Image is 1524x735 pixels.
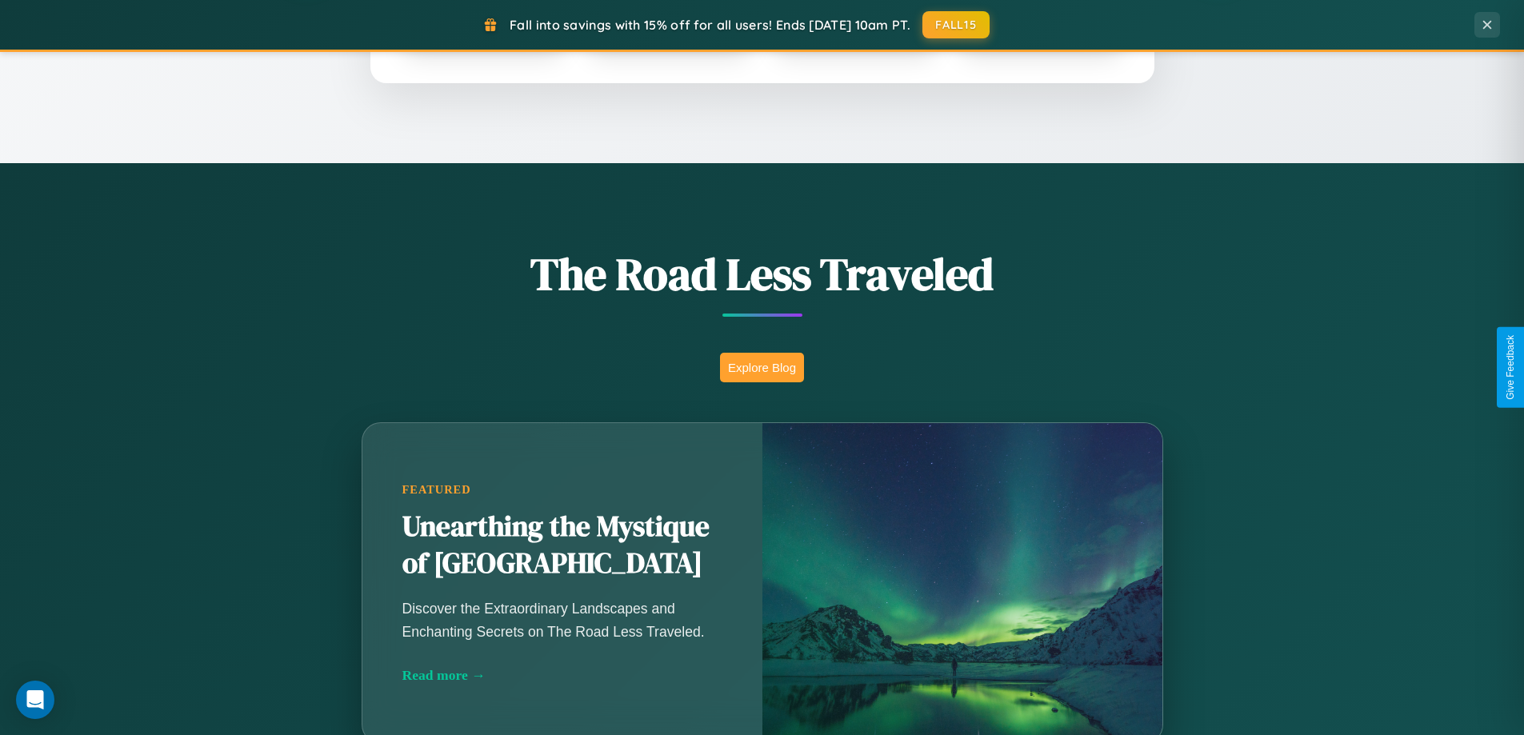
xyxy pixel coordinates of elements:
p: Discover the Extraordinary Landscapes and Enchanting Secrets on The Road Less Traveled. [402,597,722,642]
div: Open Intercom Messenger [16,681,54,719]
span: Fall into savings with 15% off for all users! Ends [DATE] 10am PT. [510,17,910,33]
div: Featured [402,483,722,497]
button: Explore Blog [720,353,804,382]
h2: Unearthing the Mystique of [GEOGRAPHIC_DATA] [402,509,722,582]
div: Read more → [402,667,722,684]
h1: The Road Less Traveled [282,243,1242,305]
button: FALL15 [922,11,990,38]
div: Give Feedback [1505,335,1516,400]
